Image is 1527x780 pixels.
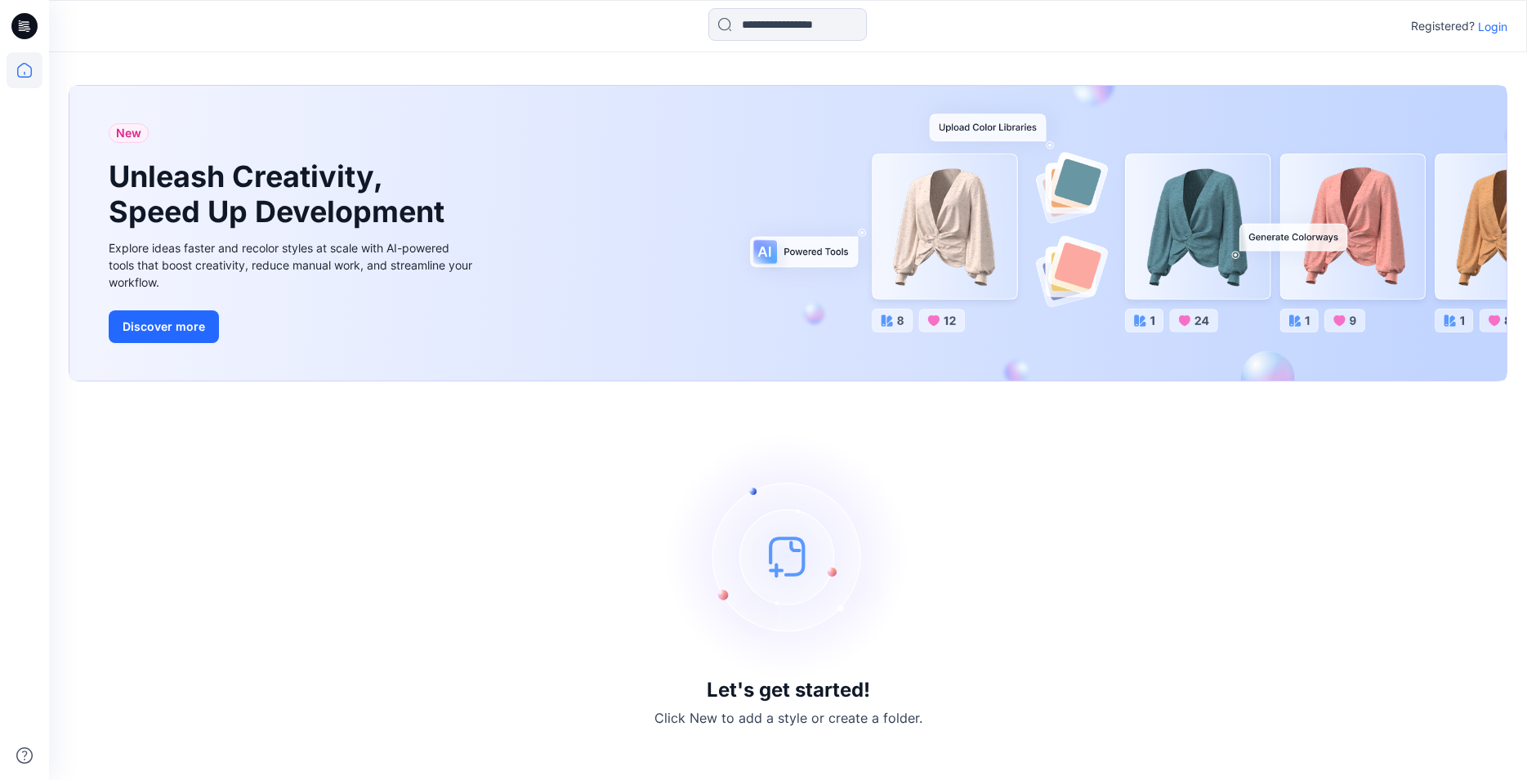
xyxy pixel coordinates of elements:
[109,310,219,343] button: Discover more
[1478,18,1507,35] p: Login
[666,434,911,679] img: empty-state-image.svg
[116,123,141,143] span: New
[654,708,922,728] p: Click New to add a style or create a folder.
[707,679,870,702] h3: Let's get started!
[109,239,476,291] div: Explore ideas faster and recolor styles at scale with AI-powered tools that boost creativity, red...
[109,159,452,230] h1: Unleash Creativity, Speed Up Development
[1411,16,1475,36] p: Registered?
[109,310,476,343] a: Discover more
